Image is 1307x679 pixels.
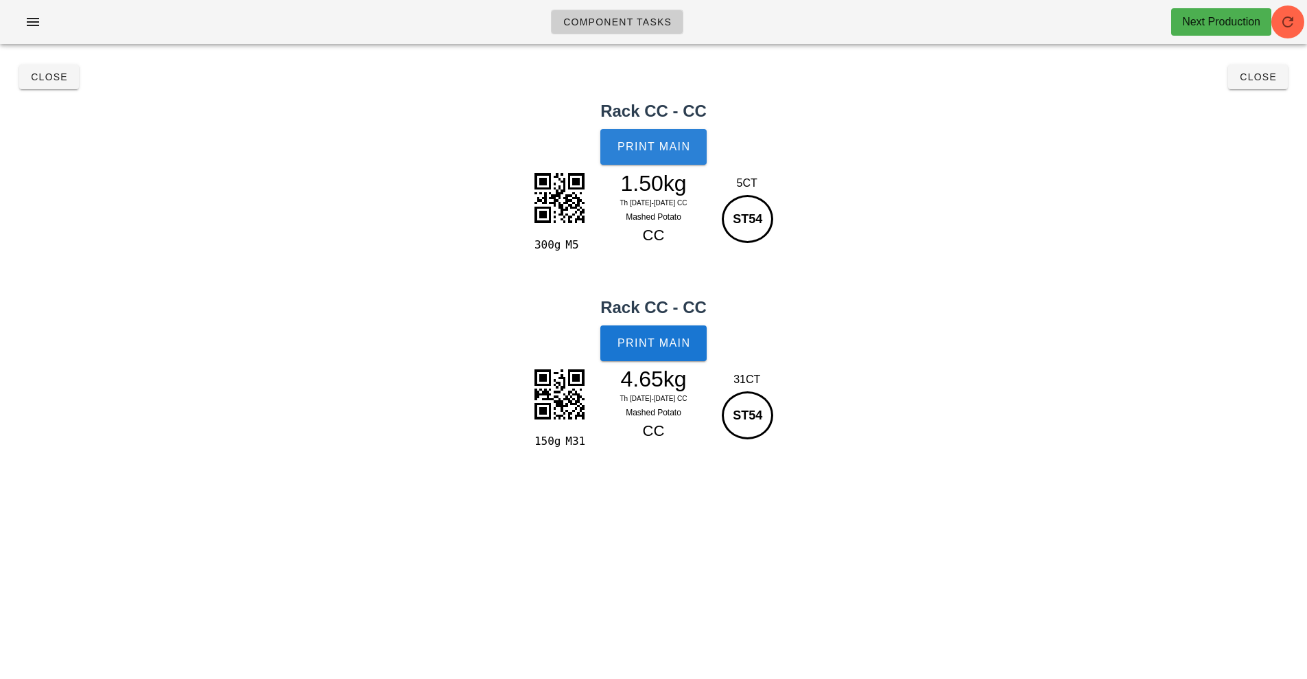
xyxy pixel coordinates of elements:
div: Mashed Potato [594,210,714,224]
div: 1.50kg [594,173,714,194]
div: ST54 [722,391,773,439]
div: Next Production [1182,14,1260,30]
button: Print Main [600,129,706,165]
div: M5 [560,236,588,254]
button: Print Main [600,325,706,361]
div: 5CT [718,175,775,192]
span: Component Tasks [563,16,672,27]
img: 0BtgOBL7QuJX8AAAAASUVORK5CYII= [525,163,593,232]
span: Print Main [617,337,691,349]
div: ST54 [722,195,773,243]
button: Close [1228,65,1288,89]
span: Close [30,71,68,82]
span: Th [DATE]-[DATE] CC [620,395,687,402]
span: Close [1239,71,1277,82]
span: Print Main [617,141,691,153]
h2: Rack CC - CC [8,99,1299,124]
button: Close [19,65,79,89]
div: 300g [532,236,560,254]
div: M31 [560,433,588,450]
span: Th [DATE]-[DATE] CC [620,199,687,207]
div: 150g [532,433,560,450]
span: CC [643,227,665,244]
img: eTHMrAAAAAElFTkSuQmCC [525,360,593,428]
div: 4.65kg [594,369,714,389]
div: 31CT [718,371,775,388]
h2: Rack CC - CC [8,295,1299,320]
a: Component Tasks [551,10,683,34]
span: CC [643,422,665,439]
div: Mashed Potato [594,406,714,419]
